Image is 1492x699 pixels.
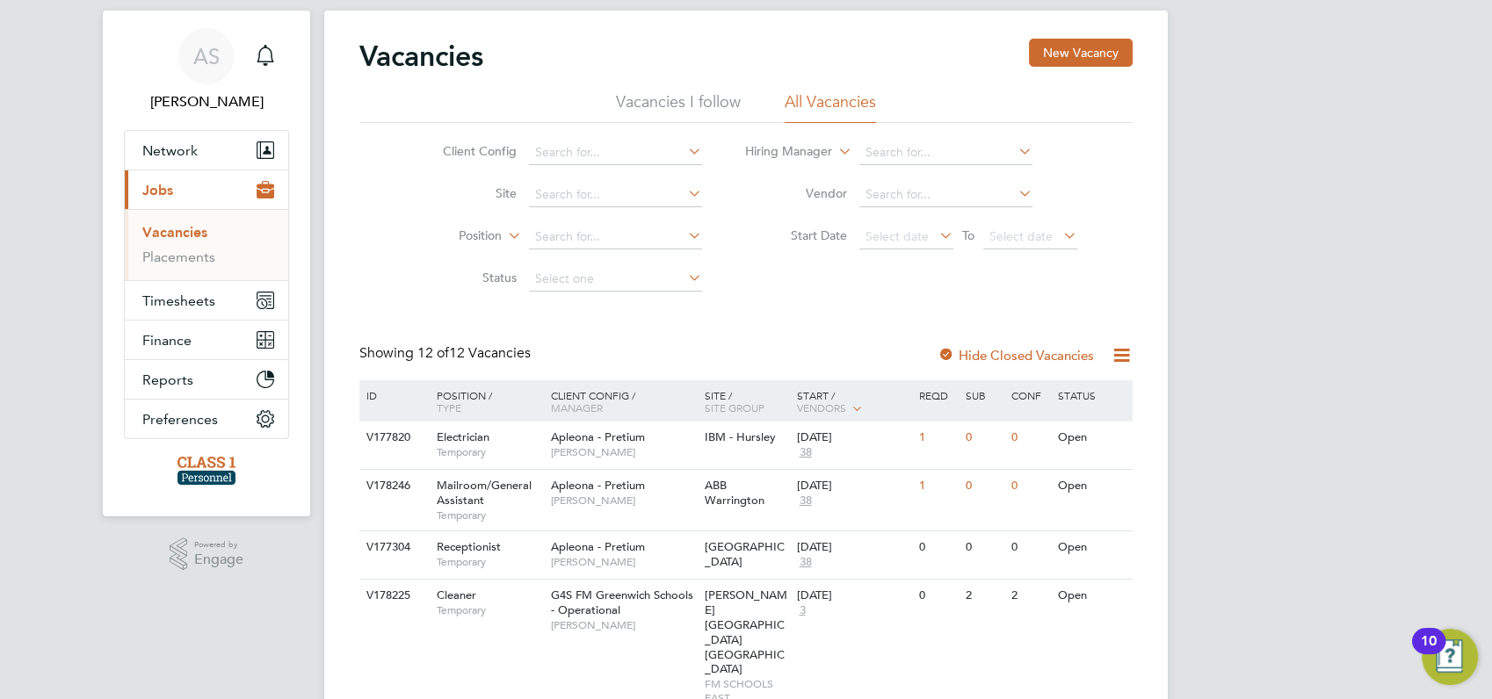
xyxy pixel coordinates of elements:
[796,445,814,460] span: 38
[796,555,814,570] span: 38
[796,494,814,508] span: 38
[1421,641,1437,664] div: 10
[194,537,243,552] span: Powered by
[705,539,785,569] span: [GEOGRAPHIC_DATA]
[796,603,808,618] span: 3
[437,555,542,569] span: Temporary
[551,587,693,617] span: G4S FM Greenwich Schools - Operational
[1054,470,1130,502] div: Open
[417,344,449,362] span: 12 of
[125,400,288,438] button: Preferences
[170,537,244,571] a: Powered byEngage
[961,531,1007,564] div: 0
[796,540,910,555] div: [DATE]
[551,445,696,459] span: [PERSON_NAME]
[1054,580,1130,612] div: Open
[915,470,960,502] div: 1
[547,380,700,422] div: Client Config /
[957,224,980,247] span: To
[961,470,1007,502] div: 0
[142,224,207,241] a: Vacancies
[796,400,845,414] span: Vendors
[961,380,1007,410] div: Sub
[705,587,787,676] span: [PERSON_NAME][GEOGRAPHIC_DATA] [GEOGRAPHIC_DATA]
[437,400,461,414] span: Type
[859,183,1032,207] input: Search for...
[1007,470,1053,502] div: 0
[700,380,793,422] div: Site /
[142,249,215,265] a: Placements
[705,429,776,444] span: IBM - Hursley
[125,321,288,359] button: Finance
[124,28,289,112] a: AS[PERSON_NAME]
[866,228,929,244] span: Select date
[437,587,476,602] span: Cleaner
[746,227,847,243] label: Start Date
[362,531,424,564] div: V177304
[437,603,542,617] span: Temporary
[1054,531,1130,564] div: Open
[551,478,645,493] span: Apleona - Pretium
[731,143,832,161] label: Hiring Manager
[961,422,1007,454] div: 0
[1422,629,1478,685] button: Open Resource Center, 10 new notifications
[938,347,1094,364] label: Hide Closed Vacancies
[989,228,1053,244] span: Select date
[796,479,910,494] div: [DATE]
[437,508,542,522] span: Temporary
[362,422,424,454] div: V177820
[416,185,517,201] label: Site
[616,91,741,123] li: Vacancies I follow
[1007,580,1053,612] div: 2
[705,400,764,414] span: Site Group
[124,91,289,112] span: Angela Sabaroche
[859,141,1032,165] input: Search for...
[437,539,501,554] span: Receptionist
[915,580,960,612] div: 0
[125,360,288,399] button: Reports
[551,400,603,414] span: Manager
[125,209,288,280] div: Jobs
[551,555,696,569] span: [PERSON_NAME]
[1029,39,1133,67] button: New Vacancy
[785,91,876,123] li: All Vacancies
[705,478,764,508] span: ABB Warrington
[177,457,236,485] img: class1personnel-logo-retina.png
[193,45,220,68] span: AS
[416,143,517,159] label: Client Config
[359,344,534,363] div: Showing
[437,478,532,508] span: Mailroom/General Assistant
[915,422,960,454] div: 1
[142,371,193,388] span: Reports
[1007,380,1053,410] div: Conf
[1054,422,1130,454] div: Open
[551,429,645,444] span: Apleona - Pretium
[362,470,424,502] div: V178246
[1054,380,1130,410] div: Status
[359,39,483,74] h2: Vacancies
[551,618,696,632] span: [PERSON_NAME]
[142,411,218,428] span: Preferences
[142,292,215,309] span: Timesheets
[792,380,915,424] div: Start /
[124,457,289,485] a: Go to home page
[915,380,960,410] div: Reqd
[416,270,517,285] label: Status
[746,185,847,201] label: Vendor
[125,170,288,209] button: Jobs
[529,225,702,249] input: Search for...
[142,182,173,198] span: Jobs
[551,494,696,508] span: [PERSON_NAME]
[142,142,198,159] span: Network
[796,588,910,603] div: [DATE]
[362,380,424,410] div: ID
[424,380,547,422] div: Position /
[915,531,960,564] div: 0
[103,11,310,516] nav: Main navigation
[529,183,702,207] input: Search for...
[1007,422,1053,454] div: 0
[125,131,288,169] button: Network
[551,539,645,554] span: Apleona - Pretium
[529,267,702,292] input: Select one
[194,552,243,567] span: Engage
